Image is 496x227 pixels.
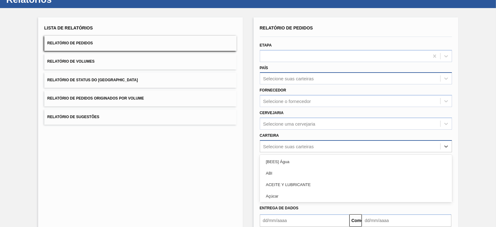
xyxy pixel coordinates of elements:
font: Lista de Relatórios [44,25,93,30]
font: Relatório de Pedidos [47,41,93,45]
div: [BEES] Água [260,156,452,167]
font: Selecione suas carteiras [263,76,314,81]
input: dd/mm/aaaa [362,214,451,227]
button: Relatório de Sugestões [44,109,237,125]
button: Relatório de Status do [GEOGRAPHIC_DATA] [44,73,237,88]
font: Relatório de Sugestões [47,115,100,119]
font: Relatório de Pedidos [260,25,313,30]
font: Carteira [260,133,279,138]
font: País [260,66,268,70]
div: ACEITE Y LUBRICANTE [260,179,452,190]
button: Comeu [349,214,362,227]
font: Fornecedor [260,88,286,92]
button: Relatório de Pedidos Originados por Volume [44,91,237,106]
font: Relatório de Pedidos Originados por Volume [47,96,144,101]
div: Açúcar Líquido [260,202,452,213]
input: dd/mm/aaaa [260,214,349,227]
font: Etapa [260,43,272,47]
font: Selecione uma cervejaria [263,121,315,126]
font: Selecione o fornecedor [263,99,311,104]
font: Relatório de Volumes [47,60,95,64]
div: Açúcar [260,190,452,202]
font: Cervejaria [260,111,284,115]
button: Relatório de Pedidos [44,36,237,51]
button: Relatório de Volumes [44,54,237,69]
font: Entrega de dados [260,206,299,210]
font: Relatório de Status do [GEOGRAPHIC_DATA] [47,78,138,82]
font: Comeu [352,218,366,223]
div: ABI [260,167,452,179]
font: Selecione suas carteiras [263,144,314,149]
